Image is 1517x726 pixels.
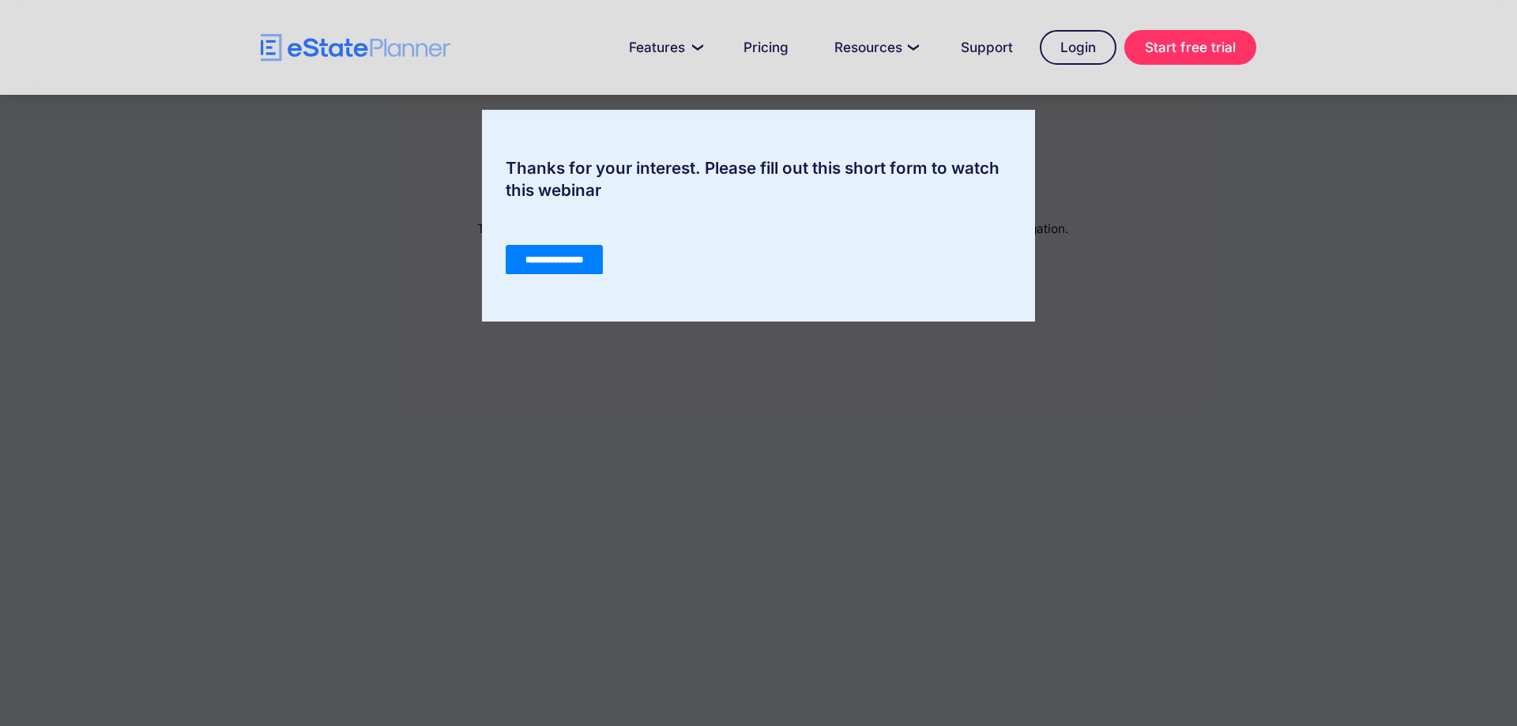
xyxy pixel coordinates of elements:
[482,157,1035,201] div: Thanks for your interest. Please fill out this short form to watch this webinar
[725,32,807,63] a: Pricing
[261,34,450,62] a: home
[942,32,1032,63] a: Support
[1040,30,1116,65] a: Login
[506,217,1011,274] iframe: Form 0
[610,32,717,63] a: Features
[815,32,934,63] a: Resources
[1124,30,1256,65] a: Start free trial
